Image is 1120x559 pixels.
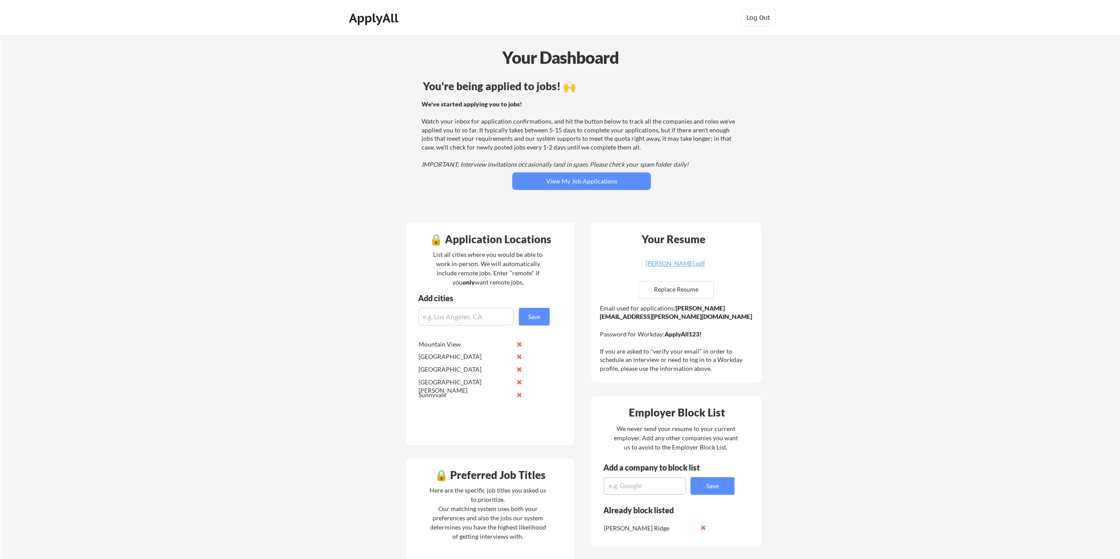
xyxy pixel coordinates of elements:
button: Log Out [741,9,776,26]
div: Email used for applications: Password for Workday: If you are asked to "verify your email" in ord... [600,304,755,373]
div: [PERSON_NAME] Ridge [604,524,697,533]
em: IMPORTANT: Interview invitations occasionally land in spam. Please check your spam folder daily! [422,161,689,168]
div: 🔒 Application Locations [408,234,572,245]
div: Your Resume [630,234,717,245]
div: You're being applied to jobs! 🙌 [423,81,740,91]
div: Here are the specific job titles you asked us to prioritize. Our matching system uses both your p... [427,486,548,541]
div: Sunnyvale [419,391,511,399]
div: List all cities where you would be able to work in-person. We will automatically include remote j... [427,250,548,287]
button: Save [690,477,734,495]
div: We never send your resume to your current employer. Add any other companies you want us to avoid ... [613,424,738,452]
div: 🔒 Preferred Job Titles [408,470,572,480]
div: Already block listed [603,506,723,514]
div: [GEOGRAPHIC_DATA][PERSON_NAME] [419,378,511,395]
div: [PERSON_NAME].pdf [623,260,727,267]
strong: ApplyAll123! [665,330,701,338]
div: Watch your inbox for application confirmations, and hit the button below to track all the compani... [422,100,739,169]
strong: We've started applying you to jobs! [422,100,522,108]
button: View My Job Applications [512,172,651,190]
div: Employer Block List [595,407,759,418]
div: Add cities [418,294,552,302]
div: [GEOGRAPHIC_DATA] [419,352,511,361]
a: [PERSON_NAME].pdf [623,260,727,274]
strong: [PERSON_NAME][EMAIL_ADDRESS][PERSON_NAME][DOMAIN_NAME] [600,304,752,321]
div: Your Dashboard [1,45,1120,70]
strong: only [463,278,475,286]
div: [GEOGRAPHIC_DATA] [419,365,511,374]
div: Add a company to block list [603,464,713,471]
button: Save [519,308,550,325]
input: e.g. Los Angeles, CA [418,308,514,325]
div: Mountain View [419,340,511,349]
div: ApplyAll [349,11,401,26]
